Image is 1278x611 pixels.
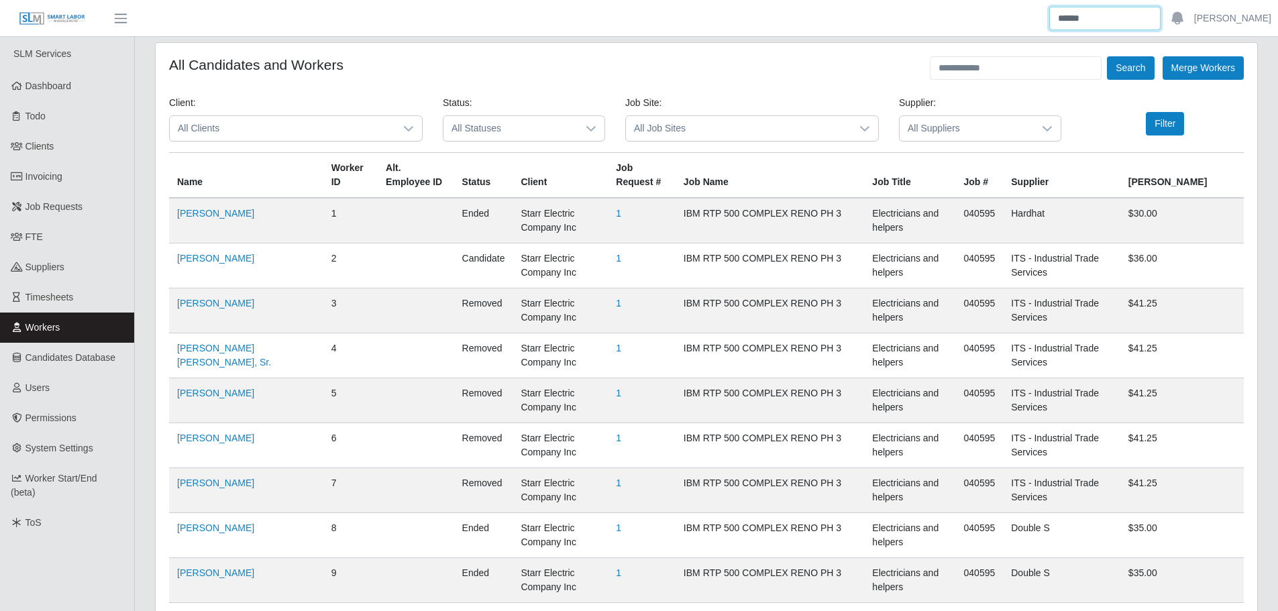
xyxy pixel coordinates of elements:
[1194,11,1271,25] a: [PERSON_NAME]
[513,468,608,513] td: Starr Electric Company Inc
[864,513,955,558] td: Electricians and helpers
[25,352,116,363] span: Candidates Database
[956,423,1004,468] td: 040595
[899,96,936,110] label: Supplier:
[676,513,865,558] td: IBM RTP 500 COMPLEX RENO PH 3
[513,243,608,288] td: Starr Electric Company Inc
[1003,513,1120,558] td: Double S
[454,243,513,288] td: candidate
[177,298,254,309] a: [PERSON_NAME]
[443,116,578,141] span: All Statuses
[25,517,42,528] span: ToS
[1003,333,1120,378] td: ITS - Industrial Trade Services
[864,153,955,199] th: Job Title
[676,378,865,423] td: IBM RTP 500 COMPLEX RENO PH 3
[864,378,955,423] td: Electricians and helpers
[25,80,72,91] span: Dashboard
[626,116,851,141] span: All Job Sites
[956,468,1004,513] td: 040595
[513,333,608,378] td: Starr Electric Company Inc
[177,433,254,443] a: [PERSON_NAME]
[177,208,254,219] a: [PERSON_NAME]
[616,253,621,264] a: 1
[1003,288,1120,333] td: ITS - Industrial Trade Services
[616,478,621,488] a: 1
[676,198,865,243] td: IBM RTP 500 COMPLEX RENO PH 3
[170,116,395,141] span: All Clients
[25,292,74,302] span: Timesheets
[676,288,865,333] td: IBM RTP 500 COMPLEX RENO PH 3
[1120,288,1244,333] td: $41.25
[676,423,865,468] td: IBM RTP 500 COMPLEX RENO PH 3
[19,11,86,26] img: SLM Logo
[616,343,621,353] a: 1
[443,96,472,110] label: Status:
[323,333,378,378] td: 4
[323,513,378,558] td: 8
[323,153,378,199] th: Worker ID
[608,153,676,199] th: Job Request #
[864,243,955,288] td: Electricians and helpers
[513,558,608,603] td: Starr Electric Company Inc
[616,298,621,309] a: 1
[1120,243,1244,288] td: $36.00
[513,378,608,423] td: Starr Electric Company Inc
[864,423,955,468] td: Electricians and helpers
[956,243,1004,288] td: 040595
[956,378,1004,423] td: 040595
[454,468,513,513] td: removed
[676,243,865,288] td: IBM RTP 500 COMPLEX RENO PH 3
[864,288,955,333] td: Electricians and helpers
[169,96,196,110] label: Client:
[1003,243,1120,288] td: ITS - Industrial Trade Services
[616,433,621,443] a: 1
[25,322,60,333] span: Workers
[25,443,93,453] span: System Settings
[25,262,64,272] span: Suppliers
[1120,198,1244,243] td: $30.00
[25,382,50,393] span: Users
[177,478,254,488] a: [PERSON_NAME]
[864,468,955,513] td: Electricians and helpers
[1003,153,1120,199] th: Supplier
[169,153,323,199] th: Name
[25,412,76,423] span: Permissions
[177,253,254,264] a: [PERSON_NAME]
[1163,56,1244,80] button: Merge Workers
[454,423,513,468] td: removed
[864,333,955,378] td: Electricians and helpers
[956,513,1004,558] td: 040595
[864,198,955,243] td: Electricians and helpers
[1120,378,1244,423] td: $41.25
[1146,112,1184,135] button: Filter
[454,153,513,199] th: Status
[956,288,1004,333] td: 040595
[323,423,378,468] td: 6
[513,198,608,243] td: Starr Electric Company Inc
[513,513,608,558] td: Starr Electric Company Inc
[13,48,71,59] span: SLM Services
[1003,423,1120,468] td: ITS - Industrial Trade Services
[1003,558,1120,603] td: Double S
[1120,153,1244,199] th: [PERSON_NAME]
[864,558,955,603] td: Electricians and helpers
[616,208,621,219] a: 1
[454,513,513,558] td: ended
[378,153,454,199] th: Alt. Employee ID
[177,567,254,578] a: [PERSON_NAME]
[513,423,608,468] td: Starr Electric Company Inc
[25,231,43,242] span: FTE
[513,153,608,199] th: Client
[177,343,271,368] a: [PERSON_NAME] [PERSON_NAME], Sr.
[956,558,1004,603] td: 040595
[900,116,1034,141] span: All Suppliers
[616,522,621,533] a: 1
[956,333,1004,378] td: 040595
[454,288,513,333] td: removed
[1003,198,1120,243] td: Hardhat
[25,201,83,212] span: Job Requests
[25,141,54,152] span: Clients
[323,198,378,243] td: 1
[177,522,254,533] a: [PERSON_NAME]
[454,198,513,243] td: ended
